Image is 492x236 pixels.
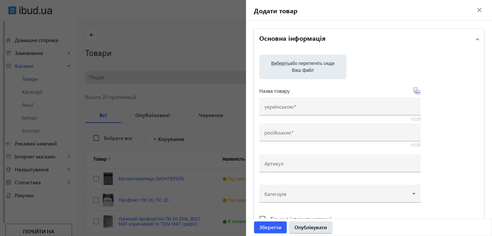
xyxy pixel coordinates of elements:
[294,224,327,231] span: Опублікувати
[270,215,332,222] span: Тільки в інтернет-магазині
[259,88,290,93] span: Назва товару
[259,33,325,42] h2: Основна інформація
[271,61,290,66] span: Виберіть
[413,87,421,95] svg-icon: Перекласти на рос.
[264,103,294,110] mat-label: українською
[259,224,282,231] span: Зберегти
[264,58,341,76] label: або перетягніть сюди Ваш файл
[254,29,484,49] mat-expansion-panel-header: Основна інформація
[264,129,291,136] mat-label: російською
[254,221,287,233] button: Зберегти
[264,160,283,167] mat-label: Артикул
[289,221,332,233] button: Опублікувати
